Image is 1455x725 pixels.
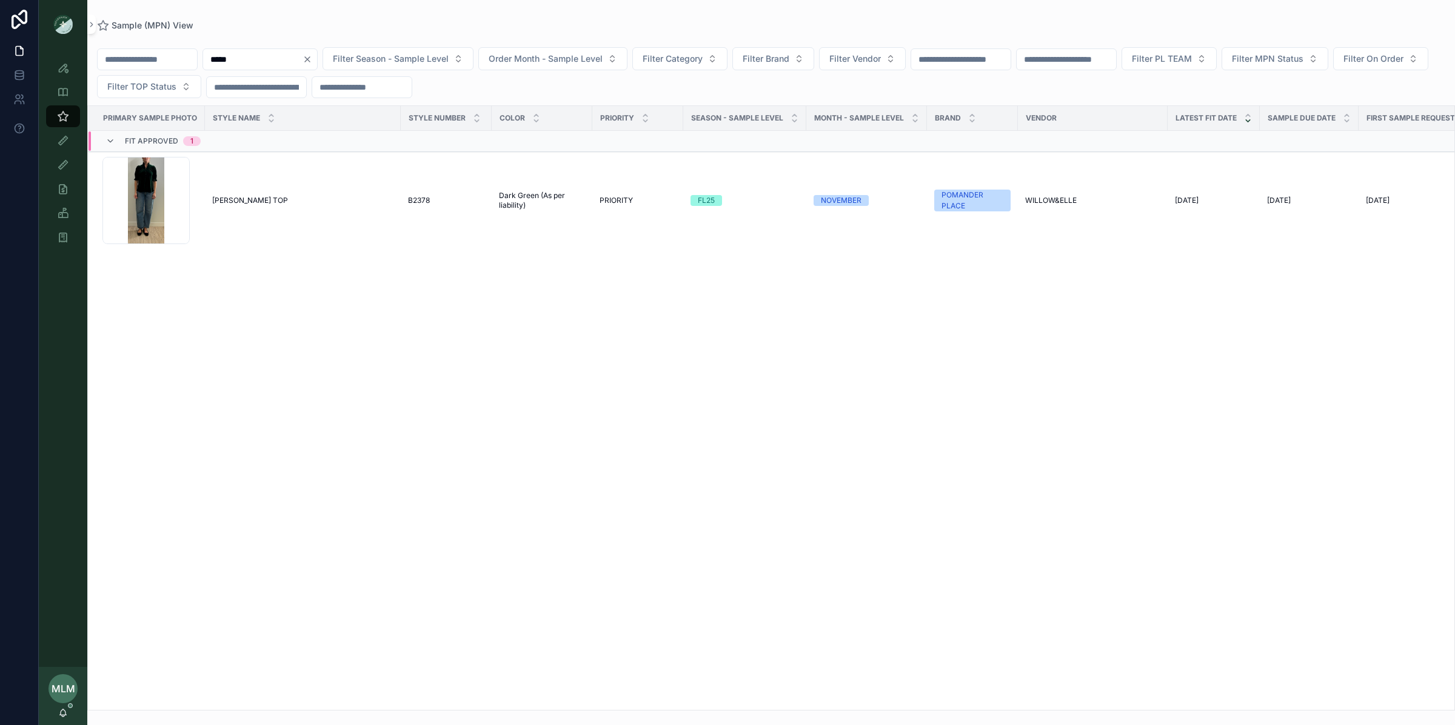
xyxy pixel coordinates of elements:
img: App logo [53,15,73,34]
a: POMANDER PLACE [934,190,1011,211]
a: PRIORITY [600,196,676,205]
span: Filter PL TEAM [1132,53,1192,65]
span: Season - Sample Level [691,113,783,123]
button: Select Button [1222,47,1328,70]
span: B2378 [408,196,430,205]
span: WILLOW&ELLE [1025,196,1077,205]
span: [DATE] [1175,196,1199,205]
span: MLM [52,681,75,696]
span: MONTH - SAMPLE LEVEL [814,113,904,123]
div: FL25 [698,195,715,206]
span: [DATE] [1267,196,1291,205]
a: WILLOW&ELLE [1025,196,1160,205]
span: Filter On Order [1343,53,1403,65]
a: Sample (MPN) View [97,19,193,31]
a: B2378 [408,196,484,205]
button: Select Button [1122,47,1217,70]
span: Filter Season - Sample Level [333,53,449,65]
button: Select Button [323,47,473,70]
span: Vendor [1026,113,1057,123]
a: FL25 [691,195,799,206]
span: Brand [935,113,961,123]
span: [PERSON_NAME] TOP [212,196,288,205]
div: 1 [190,136,193,146]
a: Dark Green (As per liability) [499,191,585,210]
span: Filter MPN Status [1232,53,1303,65]
span: Sample (MPN) View [112,19,193,31]
button: Clear [303,55,317,64]
span: [DATE] [1366,196,1390,205]
span: Filter Brand [743,53,789,65]
span: Color [500,113,525,123]
span: PRIORITY [600,196,633,205]
span: Filter Category [643,53,703,65]
button: Select Button [819,47,906,70]
span: Style Number [409,113,466,123]
span: Sample Due Date [1268,113,1336,123]
span: Style Name [213,113,260,123]
span: Latest Fit Date [1176,113,1237,123]
div: NOVEMBER [821,195,861,206]
a: [PERSON_NAME] TOP [212,196,393,205]
a: [DATE] [1175,196,1253,205]
div: POMANDER PLACE [942,190,1003,211]
span: Order Month - Sample Level [489,53,603,65]
span: PRIORITY [600,113,634,123]
div: scrollable content [39,48,87,264]
button: Select Button [97,75,201,98]
span: PRIMARY SAMPLE PHOTO [103,113,197,123]
span: Filter TOP Status [107,81,176,93]
button: Select Button [632,47,727,70]
button: Select Button [1333,47,1428,70]
a: [DATE] [1267,196,1351,205]
button: Select Button [732,47,814,70]
button: Select Button [478,47,627,70]
a: NOVEMBER [814,195,920,206]
span: Fit Approved [125,136,178,146]
span: Filter Vendor [829,53,881,65]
